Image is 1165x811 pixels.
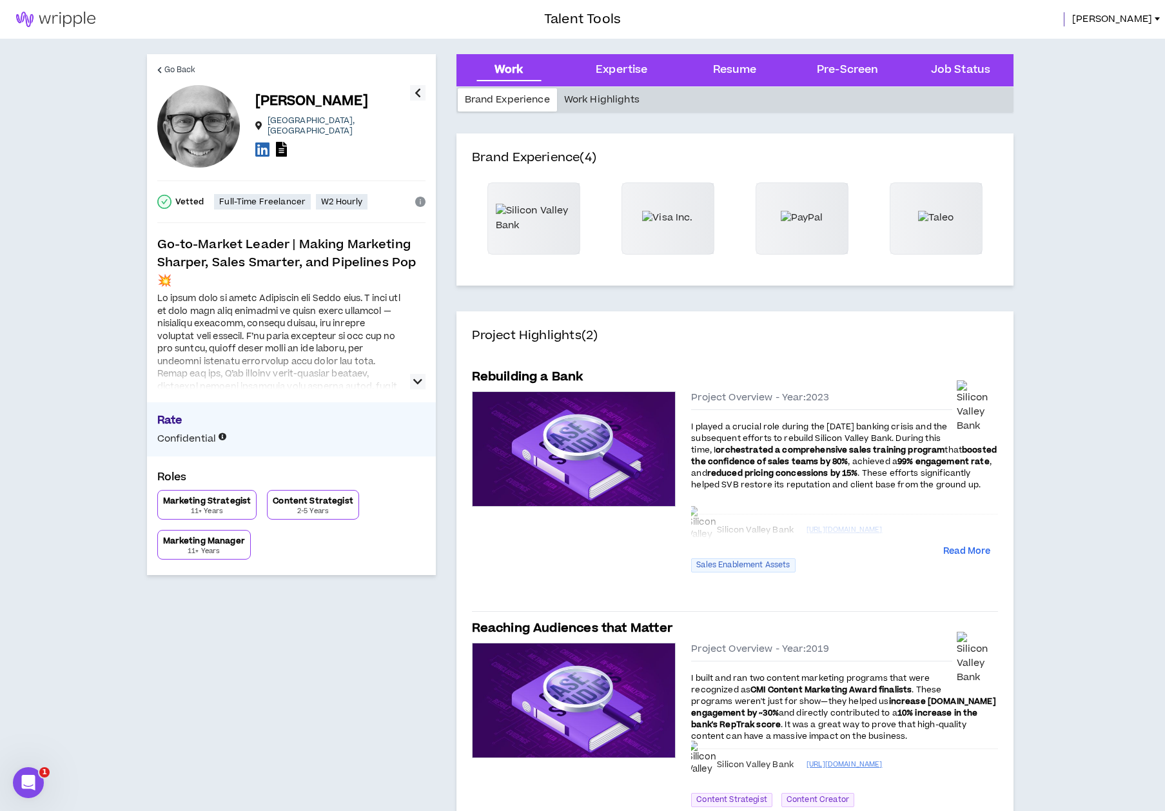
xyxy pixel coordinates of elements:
p: Rate [157,413,426,432]
p: Vetted [175,197,204,207]
p: [GEOGRAPHIC_DATA] , [GEOGRAPHIC_DATA] [268,115,410,136]
div: Work [494,62,524,79]
div: Silicon Valley Bank https://www.svb.com/ [687,741,716,789]
img: Visa Inc. [642,211,692,225]
span: . These efforts significantly helped SVB restore its reputation and client base from the ground up. [691,467,981,491]
span: Silicon Valley Bank [717,759,794,770]
span: . It was a great way to prove that high-quality content can have a massive impact on the business. [691,719,966,742]
span: and directly contributed to a [779,707,897,719]
p: Full-Time Freelancer [219,197,306,207]
span: , and [691,456,992,479]
span: info-circle [415,197,426,207]
strong: increase [DOMAIN_NAME] engagement by ~30% [691,696,995,719]
img: Taleo [918,211,954,225]
h5: Reaching Audiences that Matter [472,620,672,638]
a: Go Back [157,54,196,85]
img: project-case-studies-default.jpeg [473,392,676,506]
a: [URL][DOMAIN_NAME] [807,758,998,771]
div: Job Status [931,62,990,79]
div: Brand Experience [458,88,557,112]
img: project-case-studies-default.jpeg [473,643,676,757]
h4: Brand Experience (4) [472,149,998,182]
span: that [945,444,962,456]
p: 11+ Years [188,546,220,556]
img: Silicon Valley Bank [687,741,716,789]
span: Sales Enablement Assets [691,558,795,572]
span: Content Creator [781,793,854,807]
strong: reduced pricing concessions by 15% [707,467,858,479]
span: I played a crucial role during the [DATE] banking crisis and the subsequent efforts to rebuild Si... [691,421,947,456]
div: Work Highlights [557,88,647,112]
span: I built and ran two content marketing programs that were recognized as [691,672,930,696]
span: [PERSON_NAME] [1072,12,1152,26]
div: Brian S. [157,85,240,168]
p: Marketing Manager [163,536,245,546]
strong: boosted the confidence of sales teams by 80% [691,444,997,467]
button: Read More [943,545,990,558]
div: Expertise [596,62,647,79]
img: Silicon Valley Bank [496,204,572,233]
strong: 99% engagement rate [897,456,990,467]
p: W2 Hourly [321,197,362,207]
strong: orchestrated a comprehensive sales training program [716,444,945,456]
p: 11+ Years [191,506,223,516]
strong: CMI Content Marketing Award finalists [750,684,912,696]
p: Roles [157,469,426,490]
div: Pre-Screen [817,62,878,79]
div: Resume [713,62,757,79]
p: Content Strategist [273,496,353,506]
span: . These programs weren't just for show—they helped us [691,684,941,707]
p: Go-to-Market Leader | Making Marketing Sharper, Sales Smarter, and Pipelines Pop 💥 [157,236,426,290]
h4: Project Highlights (2) [472,327,998,360]
h3: Talent Tools [544,10,621,29]
span: Project Overview - Year: 2023 [691,391,829,404]
strong: 10% increase in the bank's RepTrak score [691,707,977,730]
span: Go Back [164,64,196,76]
p: 2-5 Years [297,506,329,516]
span: , achieved a [848,456,897,467]
span: Project Overview - Year: 2019 [691,643,829,656]
img: Silicon Valley Bank [957,632,998,685]
img: Silicon Valley Bank [957,380,998,434]
p: Marketing Strategist [163,496,251,506]
div: Lo ipsum dolo si ametc Adipiscin eli Seddo eius. T inci utl et dolo magn aliq enimadmi ve quisn e... [157,293,402,770]
span: check-circle [157,195,171,209]
img: PayPal [781,211,823,225]
span: Content Strategist [691,793,772,807]
p: Confidential [157,432,227,446]
h5: Rebuilding a Bank [472,368,583,386]
iframe: Intercom live chat [13,767,44,798]
span: 1 [39,767,50,777]
p: [PERSON_NAME] [255,92,369,110]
